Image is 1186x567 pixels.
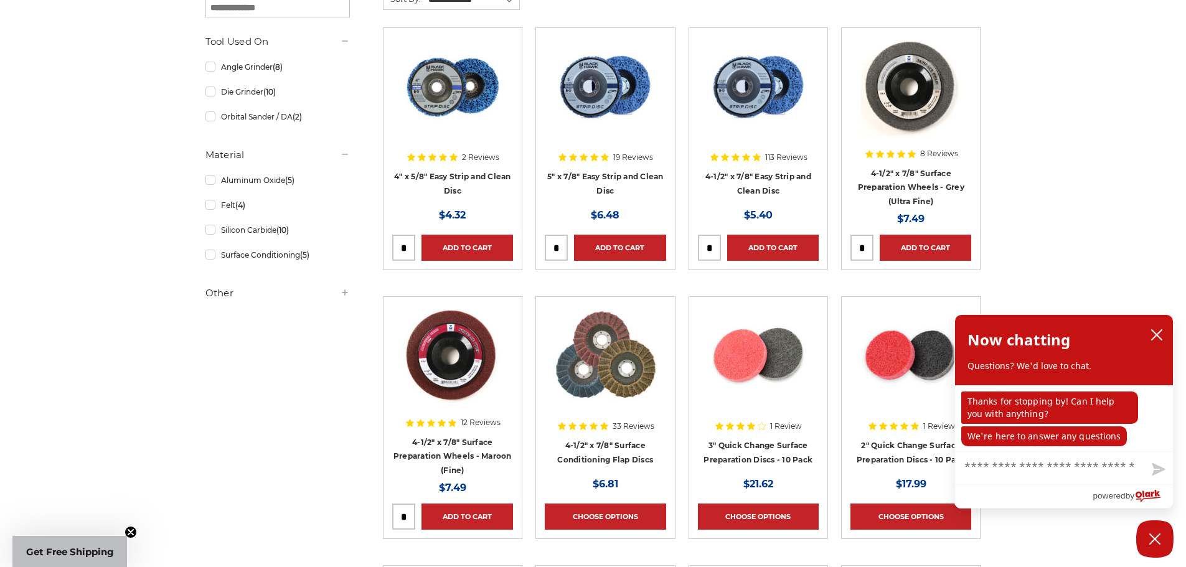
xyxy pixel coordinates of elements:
span: 113 Reviews [765,154,807,161]
span: $5.40 [744,209,773,221]
img: blue clean and strip disc [555,37,655,136]
a: 3 inch surface preparation discs [698,306,819,426]
span: $4.32 [439,209,466,221]
a: Choose Options [545,504,666,530]
a: Orbital Sander / DA [205,106,350,128]
p: We're here to answer any questions [961,426,1127,446]
button: Close Chatbox [1136,520,1174,558]
img: Gray Surface Prep Disc [861,37,961,136]
h5: Tool Used On [205,34,350,49]
span: (2) [293,112,302,121]
span: (8) [273,62,283,72]
h2: Now chatting [967,327,1070,352]
a: 4-1/2" x 7/8" Easy Strip and Clean Disc [698,37,819,157]
span: (5) [300,250,309,260]
a: 4-1/2" x 7/8" Surface Preparation Wheels - Grey (Ultra Fine) [858,169,964,206]
span: $21.62 [743,478,773,490]
a: 3" Quick Change Surface Preparation Discs - 10 Pack [704,441,812,464]
a: 4" x 5/8" Easy Strip and Clean Disc [394,172,511,195]
a: 2" Quick Change Surface Preparation Discs - 10 Pack [857,441,966,464]
span: 33 Reviews [613,423,654,430]
a: Add to Cart [880,235,971,261]
button: Send message [1142,456,1173,484]
span: Get Free Shipping [26,546,114,558]
span: $17.99 [896,478,926,490]
a: Powered by Olark [1093,485,1173,508]
a: Choose Options [850,504,971,530]
span: $6.81 [593,478,618,490]
div: olark chatbox [954,314,1174,508]
a: 4-1/2" x 7/8" Surface Preparation Wheels - Maroon (Fine) [393,438,512,475]
a: 4-1/2" x 7/8" Surface Conditioning Flap Discs [557,441,653,464]
span: 1 Review [770,423,802,430]
p: Thanks for stopping by! Can I help you with anything? [961,391,1138,424]
span: 19 Reviews [613,154,653,161]
span: powered [1093,488,1125,504]
a: Add to Cart [574,235,666,261]
img: 4" x 5/8" easy strip and clean discs [403,37,502,136]
a: Scotch brite flap discs [545,306,666,426]
a: Choose Options [698,504,819,530]
p: Questions? We'd love to chat. [967,360,1160,372]
a: 4" x 5/8" easy strip and clean discs [392,37,513,157]
span: 2 Reviews [462,154,499,161]
span: (4) [235,200,245,210]
h5: Material [205,148,350,162]
span: by [1126,488,1134,504]
img: 4-1/2" x 7/8" Easy Strip and Clean Disc [705,37,812,136]
a: Add to Cart [727,235,819,261]
span: $7.49 [897,213,925,225]
a: Silicon Carbide [205,219,350,241]
a: Surface Conditioning [205,244,350,266]
a: Add to Cart [421,504,513,530]
a: 5" x 7/8" Easy Strip and Clean Disc [547,172,664,195]
a: Angle Grinder [205,56,350,78]
span: (10) [263,87,276,96]
img: Maroon Surface Prep Disc [403,306,502,405]
a: blue clean and strip disc [545,37,666,157]
span: 1 Review [923,423,955,430]
div: chat [955,385,1173,451]
h5: Other [205,286,350,301]
button: Close teaser [125,526,137,538]
img: Scotch brite flap discs [554,306,656,405]
a: Add to Cart [421,235,513,261]
a: Felt [205,194,350,216]
span: (5) [285,176,294,185]
a: Gray Surface Prep Disc [850,37,971,157]
button: close chatbox [1147,326,1167,344]
a: Maroon Surface Prep Disc [392,306,513,426]
span: $7.49 [439,482,466,494]
a: 2 inch surface preparation discs [850,306,971,426]
a: 4-1/2" x 7/8" Easy Strip and Clean Disc [705,172,811,195]
div: Get Free ShippingClose teaser [12,536,127,567]
a: Aluminum Oxide [205,169,350,191]
a: Die Grinder [205,81,350,103]
span: $6.48 [591,209,619,221]
img: 2 inch surface preparation discs [861,306,961,405]
span: (10) [276,225,289,235]
img: 3 inch surface preparation discs [708,306,808,405]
